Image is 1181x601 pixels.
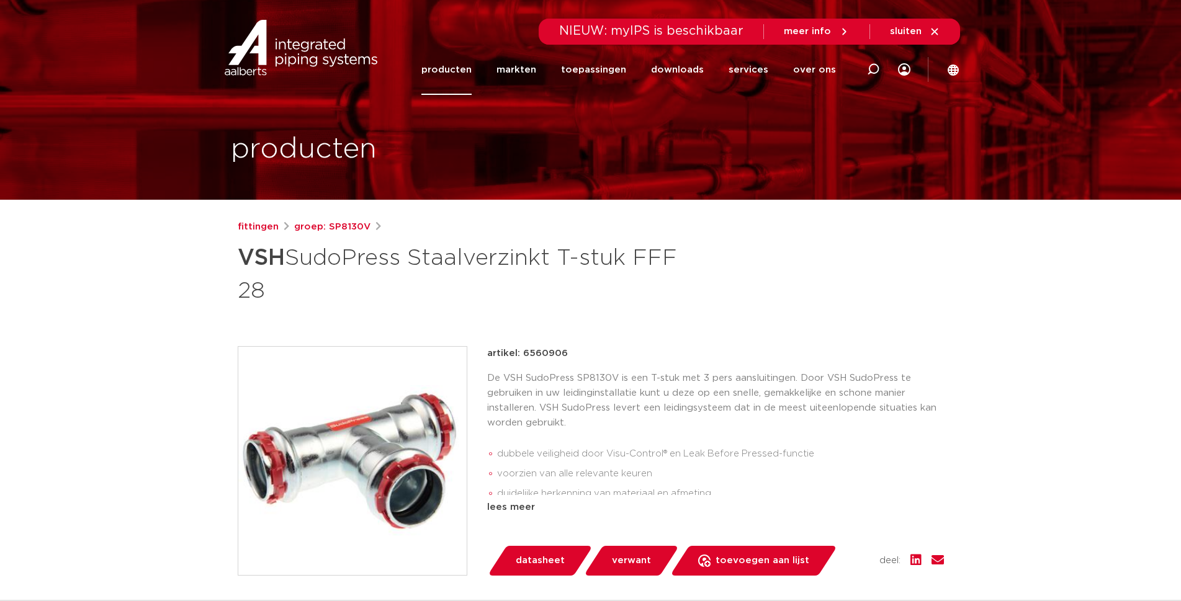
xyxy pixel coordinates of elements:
[890,26,940,37] a: sluiten
[516,551,565,571] span: datasheet
[238,220,279,234] a: fittingen
[421,45,472,95] a: producten
[716,551,809,571] span: toevoegen aan lijst
[294,220,370,234] a: groep: SP8130V
[238,347,467,575] img: Product Image for VSH SudoPress Staalverzinkt T-stuk FFF 28
[487,500,944,515] div: lees meer
[612,551,651,571] span: verwant
[898,45,910,95] div: my IPS
[651,45,704,95] a: downloads
[497,464,944,484] li: voorzien van alle relevante keuren
[487,346,568,361] p: artikel: 6560906
[879,553,900,568] span: deel:
[784,26,850,37] a: meer info
[561,45,626,95] a: toepassingen
[890,27,922,36] span: sluiten
[497,444,944,464] li: dubbele veiligheid door Visu-Control® en Leak Before Pressed-functie
[583,546,679,576] a: verwant
[496,45,536,95] a: markten
[559,25,743,37] span: NIEUW: myIPS is beschikbaar
[497,484,944,504] li: duidelijke herkenning van materiaal en afmeting
[793,45,836,95] a: over ons
[784,27,831,36] span: meer info
[231,130,377,169] h1: producten
[487,371,944,430] p: De VSH SudoPress SP8130V is een T-stuk met 3 pers aansluitingen. Door VSH SudoPress te gebruiken ...
[487,546,593,576] a: datasheet
[729,45,768,95] a: services
[238,247,285,269] strong: VSH
[421,45,836,95] nav: Menu
[238,239,704,306] h1: SudoPress Staalverzinkt T-stuk FFF 28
